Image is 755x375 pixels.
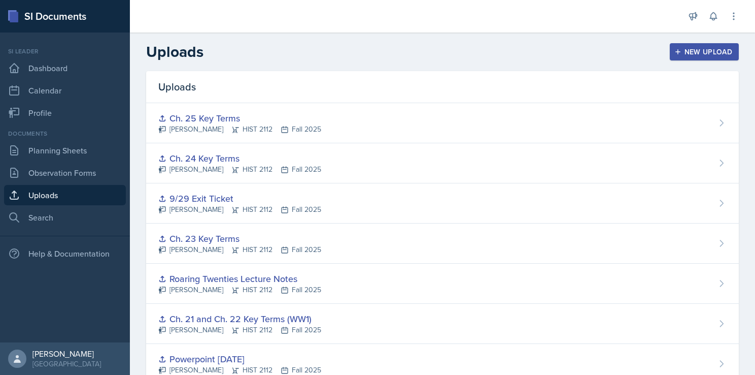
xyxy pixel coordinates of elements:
[158,272,321,286] div: Roaring Twenties Lecture Notes
[158,232,321,245] div: Ch. 23 Key Terms
[158,285,321,295] div: [PERSON_NAME] HIST 2112 Fall 2025
[670,43,739,60] button: New Upload
[146,304,739,344] a: Ch. 21 and Ch. 22 Key Terms (WW1) [PERSON_NAME]HIST 2112Fall 2025
[4,103,126,123] a: Profile
[158,204,321,215] div: [PERSON_NAME] HIST 2112 Fall 2025
[158,164,321,175] div: [PERSON_NAME] HIST 2112 Fall 2025
[158,111,321,125] div: Ch. 25 Key Terms
[146,103,739,143] a: Ch. 25 Key Terms [PERSON_NAME]HIST 2112Fall 2025
[4,47,126,56] div: Si leader
[4,80,126,101] a: Calendar
[4,58,126,78] a: Dashboard
[4,140,126,161] a: Planning Sheets
[4,163,126,183] a: Observation Forms
[146,183,739,224] a: 9/29 Exit Ticket [PERSON_NAME]HIST 2112Fall 2025
[146,264,739,304] a: Roaring Twenties Lecture Notes [PERSON_NAME]HIST 2112Fall 2025
[32,349,101,359] div: [PERSON_NAME]
[158,325,321,335] div: [PERSON_NAME] HIST 2112 Fall 2025
[158,244,321,255] div: [PERSON_NAME] HIST 2112 Fall 2025
[158,124,321,135] div: [PERSON_NAME] HIST 2112 Fall 2025
[4,129,126,138] div: Documents
[4,243,126,264] div: Help & Documentation
[158,352,321,366] div: Powerpoint [DATE]
[4,185,126,205] a: Uploads
[158,151,321,165] div: Ch. 24 Key Terms
[4,207,126,228] a: Search
[146,43,203,61] h2: Uploads
[146,71,739,103] div: Uploads
[676,48,733,56] div: New Upload
[146,224,739,264] a: Ch. 23 Key Terms [PERSON_NAME]HIST 2112Fall 2025
[158,312,321,326] div: Ch. 21 and Ch. 22 Key Terms (WW1)
[32,359,101,369] div: [GEOGRAPHIC_DATA]
[146,143,739,183] a: Ch. 24 Key Terms [PERSON_NAME]HIST 2112Fall 2025
[158,192,321,205] div: 9/29 Exit Ticket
